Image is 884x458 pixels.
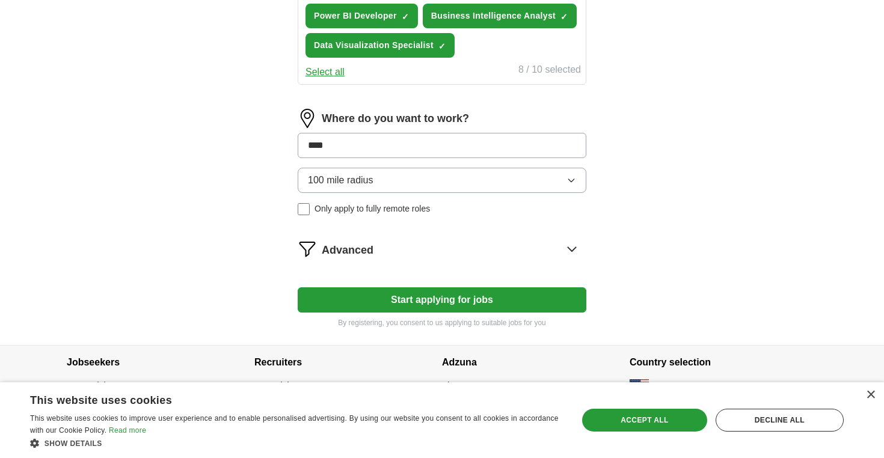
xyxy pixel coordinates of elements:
button: Select all [305,65,345,79]
img: filter [298,239,317,258]
a: Post a job [254,380,292,390]
span: Power BI Developer [314,10,397,22]
img: US flag [630,379,649,394]
button: Business Intelligence Analyst✓ [423,4,577,28]
div: 8 / 10 selected [518,63,581,79]
div: Close [866,391,875,400]
input: Only apply to fully remote roles [298,203,310,215]
button: Data Visualization Specialist✓ [305,33,455,58]
span: Data Visualization Specialist [314,39,434,52]
div: Decline all [716,409,844,432]
span: ✓ [402,12,409,22]
button: Power BI Developer✓ [305,4,418,28]
h4: Country selection [630,346,817,379]
a: About [442,380,464,390]
span: Show details [45,439,102,448]
span: 100 mile radius [308,173,373,188]
button: Start applying for jobs [298,287,586,313]
button: 100 mile radius [298,168,586,193]
span: ✓ [438,41,446,51]
span: ✓ [560,12,568,22]
span: This website uses cookies to improve user experience and to enable personalised advertising. By u... [30,414,559,435]
span: [GEOGRAPHIC_DATA] [654,380,741,393]
div: This website uses cookies [30,389,532,408]
label: Where do you want to work? [322,111,469,127]
span: Only apply to fully remote roles [315,203,430,215]
a: Browse jobs [67,380,112,390]
span: Business Intelligence Analyst [431,10,556,22]
button: change [746,380,774,393]
p: By registering, you consent to us applying to suitable jobs for you [298,317,586,328]
span: Advanced [322,242,373,258]
img: location.png [298,109,317,128]
div: Accept all [582,409,707,432]
a: Read more, opens a new window [109,426,146,435]
div: Show details [30,437,562,449]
